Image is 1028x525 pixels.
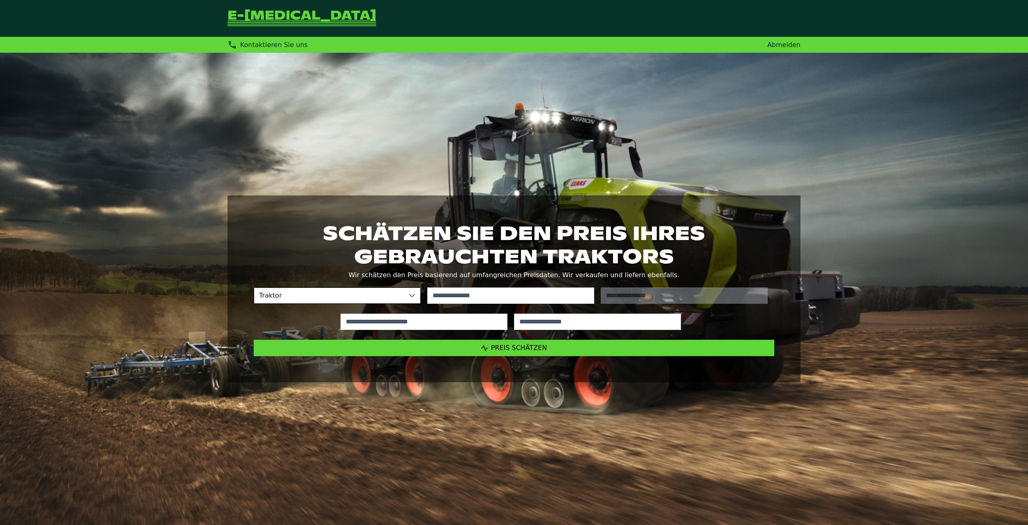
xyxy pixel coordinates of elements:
div: Kontaktieren Sie uns [228,40,308,49]
button: Preis schätzen [254,340,774,356]
a: Abmelden [767,41,800,49]
a: Zurück zur Startseite [228,10,376,27]
p: Wir schätzen den Preis basierend auf umfangreichen Preisdaten. Wir verkaufen und liefern ebenfalls. [254,269,774,281]
span: Traktor [254,288,404,303]
span: Preis schätzen [491,344,547,352]
span: Kontaktieren Sie uns [240,41,308,49]
h1: Schätzen Sie den Preis Ihres gebrauchten Traktors [254,222,774,267]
